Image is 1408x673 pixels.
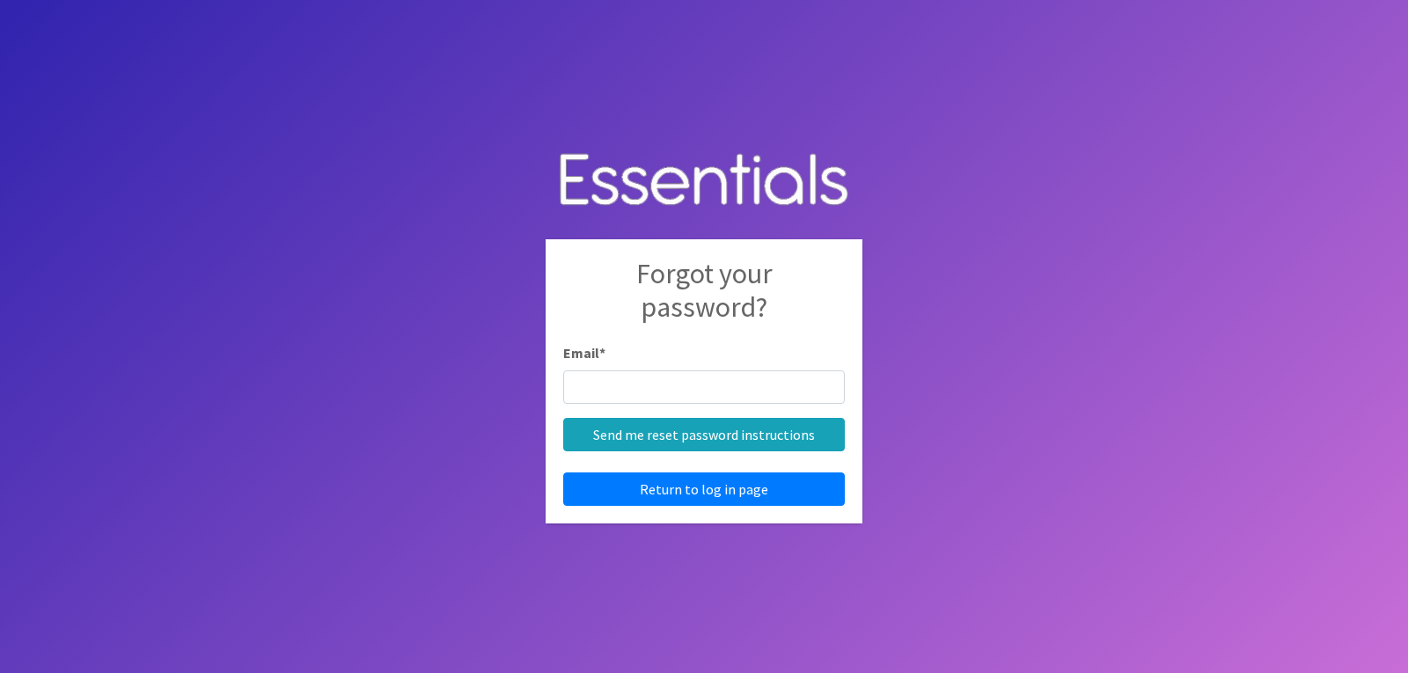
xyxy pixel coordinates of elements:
label: Email [563,342,605,363]
input: Send me reset password instructions [563,418,845,451]
abbr: required [599,344,605,362]
a: Return to log in page [563,472,845,506]
h2: Forgot your password? [563,257,845,342]
img: Human Essentials [546,135,862,226]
